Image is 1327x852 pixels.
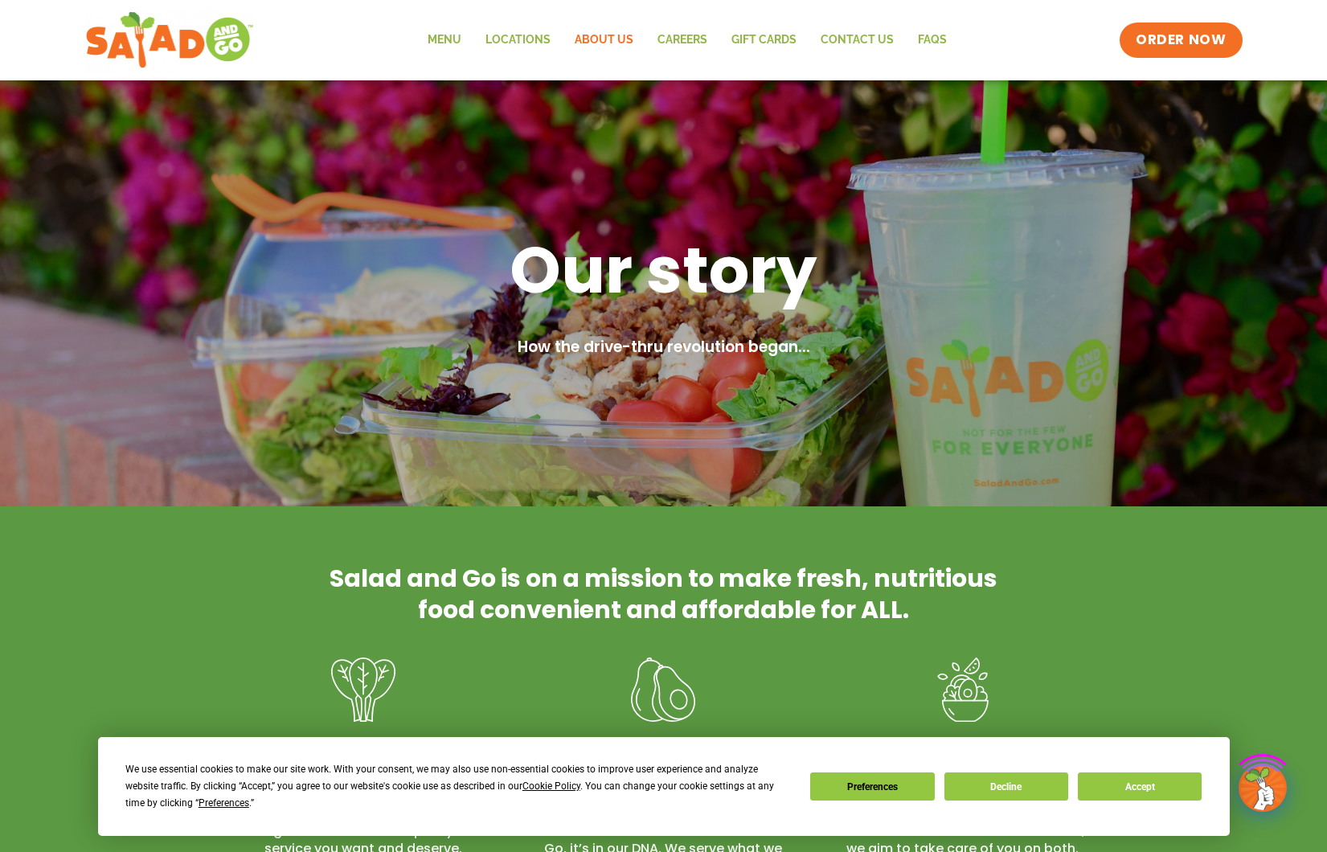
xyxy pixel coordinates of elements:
a: GIFT CARDS [719,22,809,59]
a: Contact Us [809,22,906,59]
nav: Menu [416,22,959,59]
img: new-SAG-logo-768×292 [85,8,255,72]
span: Preferences [199,797,249,809]
a: Menu [416,22,473,59]
h1: Our story [246,228,1082,312]
a: FAQs [906,22,959,59]
span: ORDER NOW [1136,31,1226,50]
h2: How the drive-thru revolution began... [246,336,1082,359]
span: Cookie Policy [522,780,580,792]
button: Accept [1078,772,1202,801]
div: We use essential cookies to make our site work. With your consent, we may also use non-essential ... [125,761,791,812]
a: Careers [645,22,719,59]
a: About Us [563,22,645,59]
a: Locations [473,22,563,59]
h2: Salad and Go is on a mission to make fresh, nutritious food convenient and affordable for ALL. [326,563,1001,625]
button: Preferences [810,772,934,801]
button: Decline [944,772,1068,801]
a: ORDER NOW [1120,23,1242,58]
div: Cookie Consent Prompt [98,737,1230,836]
